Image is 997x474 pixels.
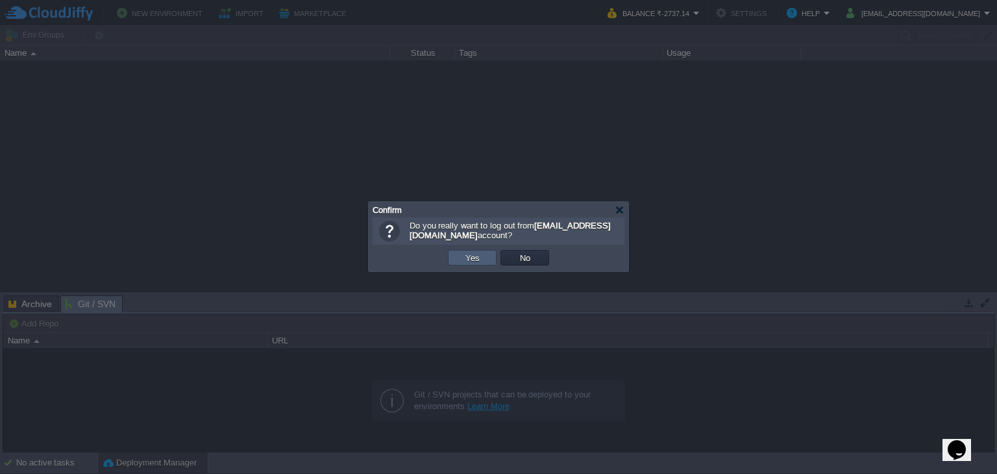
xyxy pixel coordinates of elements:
b: [EMAIL_ADDRESS][DOMAIN_NAME] [410,221,611,240]
button: Yes [462,252,484,264]
iframe: chat widget [942,422,984,461]
button: No [516,252,534,264]
span: Do you really want to log out from account? [410,221,611,240]
span: Confirm [373,205,402,215]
